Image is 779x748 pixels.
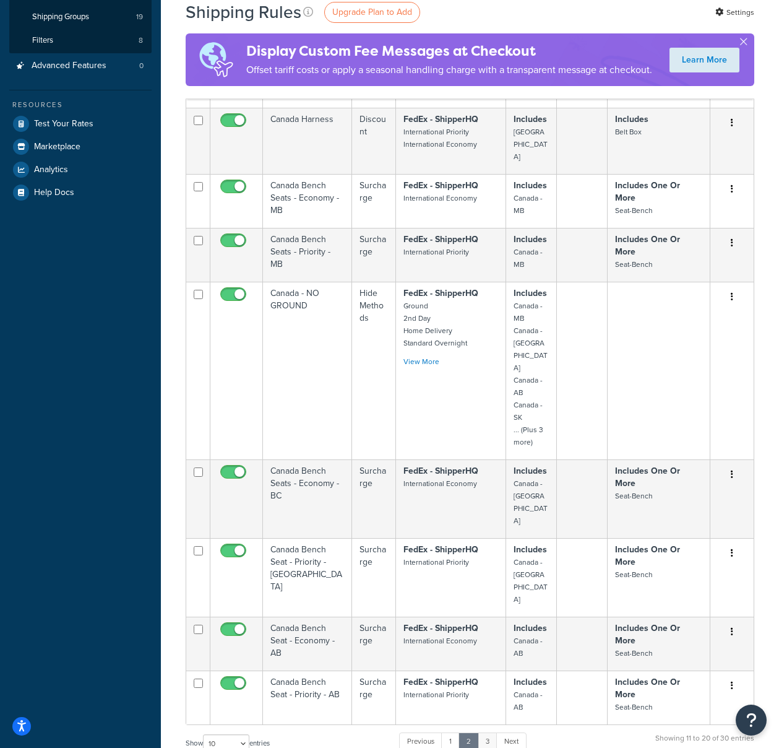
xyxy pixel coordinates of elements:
strong: FedEx - ShipperHQ [403,676,478,689]
span: 19 [136,12,143,22]
strong: FedEx - ShipperHQ [403,287,478,300]
td: Surcharge [352,174,396,228]
small: International Economy [403,478,477,489]
strong: FedEx - ShipperHQ [403,464,478,477]
strong: FedEx - ShipperHQ [403,233,478,246]
small: Seat-Bench [615,702,653,713]
strong: Includes One Or More [615,622,680,647]
td: Surcharge [352,671,396,724]
small: [GEOGRAPHIC_DATA] [514,126,548,162]
span: Analytics [34,165,68,175]
strong: Includes One Or More [615,179,680,204]
a: Upgrade Plan to Add [324,2,420,23]
span: Upgrade Plan to Add [332,6,412,19]
td: Canada - NO GROUND [263,282,352,459]
small: Canada - MB [514,246,543,270]
div: Resources [9,100,152,110]
strong: Includes [514,179,547,192]
p: Offset tariff costs or apply a seasonal handling charge with a transparent message at checkout. [246,61,652,79]
button: Open Resource Center [736,705,767,736]
a: Shipping Groups 19 [9,6,152,28]
small: International Priority [403,557,469,568]
strong: Includes [514,543,547,556]
td: Canada Bench Seat - Priority - AB [263,671,352,724]
td: Surcharge [352,617,396,671]
strong: FedEx - ShipperHQ [403,113,478,126]
strong: FedEx - ShipperHQ [403,543,478,556]
span: Test Your Rates [34,119,93,129]
td: Surcharge [352,538,396,617]
small: International Economy [403,635,477,646]
strong: Includes [514,113,547,126]
a: Advanced Features 0 [9,54,152,77]
td: Surcharge [352,228,396,282]
strong: Includes [514,676,547,689]
strong: Includes [514,287,547,300]
strong: Includes One Or More [615,676,680,701]
a: Filters 8 [9,29,152,52]
span: 0 [139,61,144,71]
small: Seat-Bench [615,490,653,502]
a: Marketplace [9,136,152,158]
strong: Includes One Or More [615,233,680,258]
small: Seat-Bench [615,205,653,216]
a: Analytics [9,159,152,181]
small: Seat-Bench [615,569,653,580]
a: Test Your Rates [9,113,152,135]
a: View More [403,356,439,367]
td: Surcharge [352,459,396,538]
a: Help Docs [9,181,152,204]
small: Canada - [GEOGRAPHIC_DATA] [514,557,548,605]
small: Seat-Bench [615,259,653,270]
span: Help Docs [34,188,74,198]
small: International Priority [403,246,469,258]
small: Canada - AB [514,689,543,713]
strong: Includes [615,113,648,126]
small: Canada - [GEOGRAPHIC_DATA] [514,478,548,526]
strong: FedEx - ShipperHQ [403,179,478,192]
span: Shipping Groups [32,12,89,22]
img: duties-banner-06bc72dcb5fe05cb3f9472aba00be2ae8eb53ab6f0d8bb03d382ba314ac3c341.png [186,33,246,86]
small: Ground 2nd Day Home Delivery Standard Overnight [403,300,467,349]
a: Settings [715,4,754,21]
span: Marketplace [34,142,80,152]
li: Filters [9,29,152,52]
li: Advanced Features [9,54,152,77]
td: Canada Bench Seat - Economy - AB [263,617,352,671]
small: Canada - MB Canada - [GEOGRAPHIC_DATA] Canada - AB Canada - SK ... (Plus 3 more) [514,300,548,448]
td: Hide Methods [352,282,396,459]
small: Seat-Bench [615,648,653,659]
strong: Includes One Or More [615,543,680,568]
small: International Priority [403,689,469,700]
strong: FedEx - ShipperHQ [403,622,478,635]
td: Canada Bench Seats - Economy - BC [263,459,352,538]
a: Learn More [669,48,739,72]
small: Canada - AB [514,635,543,659]
small: Canada - MB [514,193,543,216]
li: Shipping Groups [9,6,152,28]
strong: Includes One Or More [615,464,680,490]
strong: Includes [514,233,547,246]
span: Advanced Features [32,61,106,71]
td: Canada Bench Seat - Priority - [GEOGRAPHIC_DATA] [263,538,352,617]
h4: Display Custom Fee Messages at Checkout [246,41,652,61]
strong: Includes [514,464,547,477]
td: Canada Harness [263,108,352,174]
td: Discount [352,108,396,174]
td: Canada Bench Seats - Economy - MB [263,174,352,228]
td: Canada Bench Seats - Priority - MB [263,228,352,282]
span: 8 [139,35,143,46]
span: Filters [32,35,53,46]
small: International Economy [403,193,477,204]
small: Belt Box [615,126,642,137]
small: International Priority International Economy [403,126,477,150]
strong: Includes [514,622,547,635]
